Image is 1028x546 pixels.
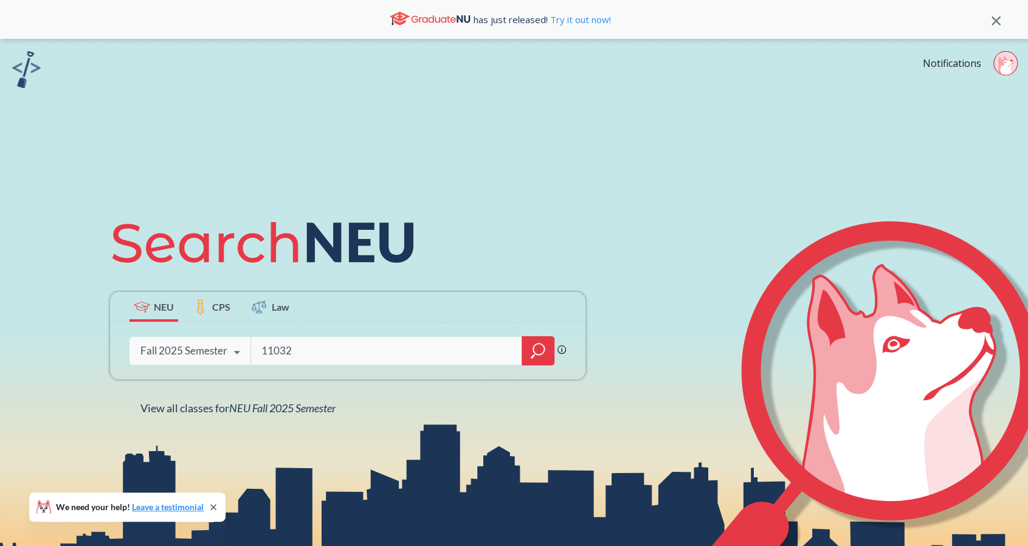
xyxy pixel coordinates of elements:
span: NEU Fall 2025 Semester [229,401,336,415]
a: Leave a testimonial [132,502,204,512]
div: Fall 2025 Semester [140,344,227,358]
span: Law [272,300,289,314]
input: Class, professor, course number, "phrase" [260,338,513,364]
a: sandbox logo [12,51,41,92]
span: We need your help! [56,503,204,511]
a: Notifications [923,57,981,70]
svg: magnifying glass [531,342,545,359]
span: NEU [154,300,174,314]
span: has just released! [474,13,611,26]
a: Try it out now! [548,13,611,26]
span: View all classes for [140,401,336,415]
img: sandbox logo [12,51,41,88]
div: magnifying glass [522,336,554,365]
span: CPS [212,300,230,314]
